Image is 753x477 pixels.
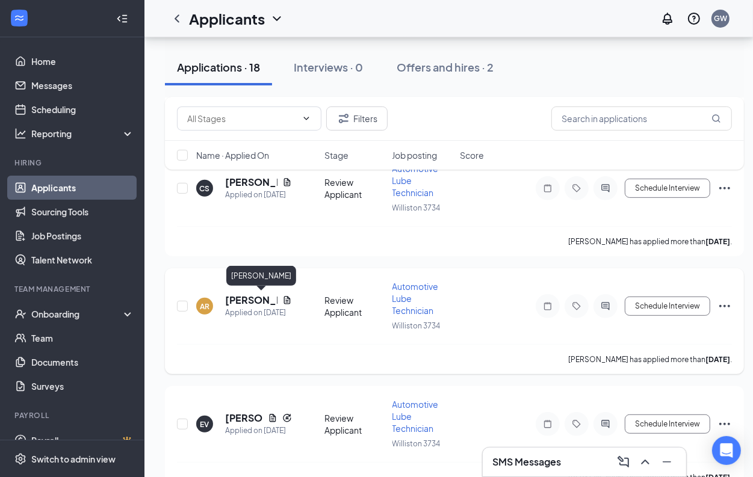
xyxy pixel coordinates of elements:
svg: Reapply [282,413,292,423]
svg: Settings [14,453,26,465]
div: Applied on [DATE] [225,189,292,201]
svg: Filter [336,111,351,126]
a: Documents [31,350,134,374]
a: Team [31,326,134,350]
svg: Ellipses [717,181,732,195]
button: ComposeMessage [614,452,633,472]
span: Williston 3734 [392,321,441,330]
h5: [PERSON_NAME] [225,294,277,307]
svg: Analysis [14,128,26,140]
span: Name · Applied On [196,149,269,161]
a: Sourcing Tools [31,200,134,224]
svg: ActiveChat [598,419,613,429]
div: Interviews · 0 [294,60,363,75]
svg: Tag [569,183,584,193]
div: Review Applicant [324,294,385,318]
div: Hiring [14,158,132,168]
button: ChevronUp [636,452,655,472]
svg: Note [541,183,555,193]
h1: Applicants [189,8,265,29]
a: Job Postings [31,224,134,248]
div: Offers and hires · 2 [397,60,494,75]
svg: Minimize [660,455,674,469]
svg: Document [268,413,277,423]
svg: ActiveChat [598,301,613,311]
div: Payroll [14,410,132,420]
b: [DATE] [705,237,730,246]
div: EV [200,419,209,429]
a: Scheduling [31,97,134,122]
div: Onboarding [31,308,124,320]
span: Williston 3734 [392,203,441,212]
a: Messages [31,73,134,97]
a: Applicants [31,176,134,200]
div: [PERSON_NAME] [226,266,296,286]
svg: Ellipses [717,417,732,431]
button: Schedule Interview [625,297,710,316]
svg: ActiveChat [598,183,613,193]
button: Filter Filters [326,106,388,131]
p: [PERSON_NAME] has applied more than . [568,236,732,247]
svg: Tag [569,419,584,429]
div: Switch to admin view [31,453,116,465]
a: Surveys [31,374,134,398]
svg: Tag [569,301,584,311]
span: Williston 3734 [392,439,441,448]
svg: Ellipses [717,299,732,313]
span: Score [460,149,484,161]
a: Talent Network [31,248,134,272]
div: Applications · 18 [177,60,260,75]
div: Applied on [DATE] [225,425,292,437]
h5: [PERSON_NAME] [225,176,277,189]
svg: QuestionInfo [687,11,701,26]
svg: Collapse [116,13,128,25]
svg: UserCheck [14,308,26,320]
div: Team Management [14,284,132,294]
button: Minimize [657,452,677,472]
svg: ChevronLeft [170,11,184,26]
svg: WorkstreamLogo [13,12,25,24]
span: Stage [324,149,349,161]
p: [PERSON_NAME] has applied more than . [568,354,732,365]
a: PayrollCrown [31,428,134,452]
input: All Stages [187,112,297,125]
svg: MagnifyingGlass [711,114,721,123]
span: Automotive Lube Technician [392,399,439,434]
span: Job posting [392,149,438,161]
svg: Note [541,419,555,429]
svg: ChevronDown [270,11,284,26]
h5: [PERSON_NAME] [225,411,263,425]
svg: Document [282,295,292,305]
input: Search in applications [551,106,732,131]
svg: Note [541,301,555,311]
div: Reporting [31,128,135,140]
div: Review Applicant [324,176,385,200]
div: Applied on [DATE] [225,307,292,319]
a: Home [31,49,134,73]
svg: Document [282,177,292,187]
b: [DATE] [705,355,730,364]
svg: ComposeMessage [616,455,631,469]
span: Automotive Lube Technician [392,281,439,316]
h3: SMS Messages [492,455,561,469]
button: Schedule Interview [625,414,710,434]
button: Schedule Interview [625,179,710,198]
div: Open Intercom Messenger [712,436,741,465]
div: GW [714,13,727,23]
div: AR [200,301,209,312]
div: Review Applicant [324,412,385,436]
svg: ChevronDown [302,114,311,123]
svg: Notifications [660,11,675,26]
div: CS [200,183,210,194]
svg: ChevronUp [638,455,652,469]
